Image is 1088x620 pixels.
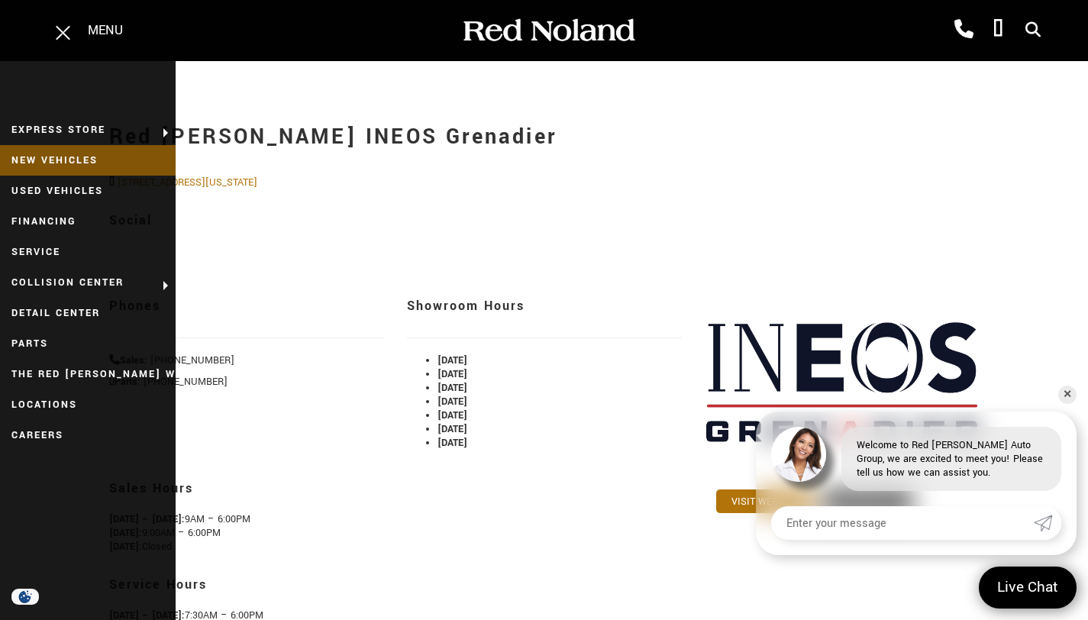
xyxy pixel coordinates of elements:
span: Live Chat [990,577,1066,598]
img: Red Noland INEOS Grenadier [705,275,980,489]
section: Click to Open Cookie Consent Modal [8,589,43,605]
img: Agent profile photo [771,427,826,482]
h3: Showroom Hours [407,290,682,322]
strong: [DATE] [437,354,467,367]
a: [STREET_ADDRESS][US_STATE] [118,176,257,189]
div: Welcome to Red [PERSON_NAME] Auto Group, we are excited to meet you! Please tell us how we can as... [841,427,1061,491]
span: [PHONE_NUMBER] [150,354,234,367]
a: Submit [1034,506,1061,540]
h3: Social [109,205,980,237]
a: Visit Website [716,489,813,513]
strong: [DATE] [437,436,467,450]
img: Red Noland Auto Group [460,18,636,44]
input: Enter your message [771,506,1034,540]
img: Opt-Out Icon [8,589,43,605]
strong: [DATE] [437,408,467,422]
strong: [DATE] [437,395,467,408]
h1: Red [PERSON_NAME] INEOS Grenadier [109,107,980,168]
strong: [DATE] [437,422,467,436]
h3: Service Hours [109,569,682,601]
h3: Sales Hours [109,473,682,505]
strong: [DATE] [437,381,467,395]
h3: Phones [109,290,384,322]
p: 9AM – 6:00PM 9:00AM – 6:00PM Closed [109,512,682,554]
a: Live Chat [979,567,1077,609]
strong: [DATE] [437,367,467,381]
